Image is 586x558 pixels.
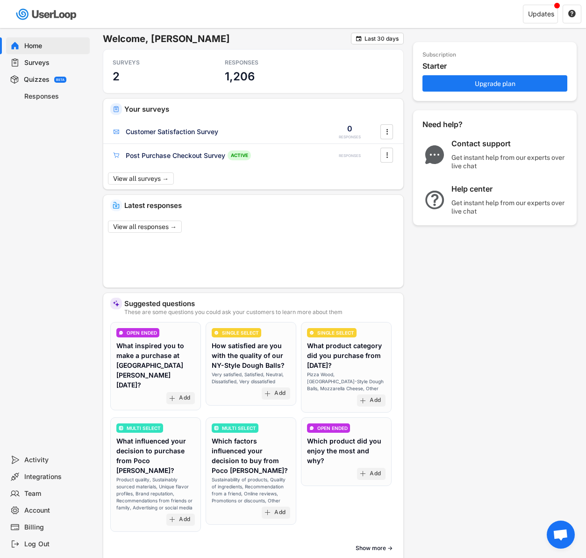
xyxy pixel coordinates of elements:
div: What product category did you purchase from [DATE]? [307,341,386,370]
div: Add [179,394,190,402]
div: ACTIVE [228,150,251,160]
img: CircleTickMinorWhite.svg [309,330,314,335]
button:  [355,35,362,42]
div: Team [24,489,86,498]
div: What influenced your decision to purchase from Poco [PERSON_NAME]? [116,436,195,475]
div: Help center [451,184,568,194]
div: Post Purchase Checkout Survey [126,151,225,160]
div: Add [179,516,190,523]
text:  [568,9,576,18]
div: SINGLE SELECT [222,330,259,335]
button:  [568,10,576,18]
div: Which factors influenced your decision to buy from Poco [PERSON_NAME]? [212,436,290,475]
div: BETA [56,78,64,81]
h3: 2 [113,69,120,84]
div: Sustainability of products, Quality of ingredients, Recommendation from a friend, Online reviews,... [212,476,290,504]
img: ConversationMinor.svg [309,426,314,430]
div: SURVEYS [113,59,197,66]
div: Billing [24,523,86,532]
div: Integrations [24,472,86,481]
div: Add [274,390,286,397]
button:  [382,148,392,162]
div: These are some questions you could ask your customers to learn more about them [124,309,396,315]
div: Log Out [24,540,86,549]
div: Customer Satisfaction Survey [126,127,218,136]
img: QuestionMarkInverseMajor.svg [422,191,447,209]
img: userloop-logo-01.svg [14,5,80,24]
div: Suggested questions [124,300,396,307]
div: What inspired you to make a purchase at [GEOGRAPHIC_DATA][PERSON_NAME] [DATE]? [116,341,195,390]
div: MULTI SELECT [222,426,256,430]
div: Product quality, Sustainably sourced materials, Unique flavor profiles, Brand reputation, Recomme... [116,476,195,511]
img: MagicMajor%20%28Purple%29.svg [113,300,120,307]
h3: 1,206 [225,69,254,84]
div: Which product did you enjoy the most and why? [307,436,386,465]
button: Show more → [352,541,396,555]
text:  [356,35,362,42]
text:  [386,127,388,136]
div: Get instant help from our experts over live chat [451,199,568,215]
div: 0 [347,123,352,134]
div: Last 30 days [364,36,399,42]
div: How satisfied are you with the quality of our NY-Style Dough Balls? [212,341,290,370]
div: Home [24,42,86,50]
div: Open chat [547,521,575,549]
button: Upgrade plan [422,75,567,92]
div: Add [370,470,381,478]
text:  [386,150,388,160]
div: Your surveys [124,106,396,113]
div: Updates [528,11,554,17]
button: View all surveys → [108,172,174,185]
div: RESPONSES [225,59,309,66]
div: MULTI SELECT [127,426,161,430]
div: Very satisfied, Satisfied, Neutral, Dissatisfied, Very dissatisfied [212,371,290,385]
div: OPEN ENDED [127,330,157,335]
div: Responses [24,92,86,101]
button:  [382,125,392,139]
div: Pizza Wood, [GEOGRAPHIC_DATA]-Style Dough Balls, Mozzarella Cheese, Other [307,371,386,392]
div: OPEN ENDED [317,426,348,430]
div: Quizzes [24,75,50,84]
img: ListMajor.svg [214,426,219,430]
div: Starter [422,61,572,71]
img: ListMajor.svg [119,426,123,430]
div: Get instant help from our experts over live chat [451,153,568,170]
div: Add [370,397,381,404]
div: Add [274,509,286,516]
div: Surveys [24,58,86,67]
img: ChatMajor.svg [422,145,447,164]
img: CircleTickMinorWhite.svg [214,330,219,335]
h6: Welcome, [PERSON_NAME] [103,33,351,45]
div: RESPONSES [339,153,361,158]
img: ConversationMinor.svg [119,330,123,335]
img: IncomingMajor.svg [113,202,120,209]
div: Contact support [451,139,568,149]
div: Subscription [422,51,456,59]
div: Account [24,506,86,515]
div: Latest responses [124,202,396,209]
div: Need help? [422,120,488,129]
div: Activity [24,456,86,465]
div: RESPONSES [339,135,361,140]
button: View all responses → [108,221,182,233]
div: SINGLE SELECT [317,330,354,335]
